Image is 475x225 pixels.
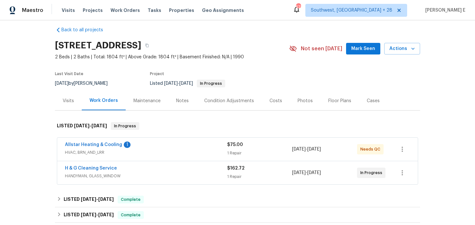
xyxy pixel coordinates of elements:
[62,7,75,14] span: Visits
[65,142,122,147] a: Allstar Heating & Cooling
[55,207,420,223] div: LISTED [DATE]-[DATE]Complete
[64,211,114,219] h6: LISTED
[55,27,117,33] a: Back to all projects
[81,197,114,201] span: -
[351,45,375,53] span: Mark Seen
[65,173,227,179] span: HANDYMAN, GLASS_WINDOW
[55,72,83,76] span: Last Visit Date
[292,170,321,176] span: -
[307,147,321,152] span: [DATE]
[150,72,164,76] span: Project
[204,98,254,104] div: Condition Adjustments
[74,123,107,128] span: -
[150,81,225,86] span: Listed
[384,43,420,55] button: Actions
[296,4,301,10] div: 571
[301,45,342,52] span: Not seen [DATE]
[63,98,74,104] div: Visits
[55,116,420,136] div: LISTED [DATE]-[DATE]In Progress
[307,171,321,175] span: [DATE]
[65,166,117,171] a: H & G Cleaning Service
[179,81,193,86] span: [DATE]
[202,7,244,14] span: Geo Assignments
[389,45,415,53] span: Actions
[83,7,103,14] span: Projects
[360,170,385,176] span: In Progress
[292,146,321,152] span: -
[227,173,292,180] div: 1 Repair
[81,197,96,201] span: [DATE]
[148,8,161,13] span: Tasks
[141,40,153,51] button: Copy Address
[164,81,178,86] span: [DATE]
[292,171,306,175] span: [DATE]
[57,122,107,130] h6: LISTED
[81,212,114,217] span: -
[55,192,420,207] div: LISTED [DATE]-[DATE]Complete
[124,142,131,148] div: 1
[164,81,193,86] span: -
[292,147,306,152] span: [DATE]
[197,82,225,85] span: In Progress
[118,212,143,218] span: Complete
[328,98,351,104] div: Floor Plans
[227,142,243,147] span: $75.00
[227,150,292,156] div: 1 Repair
[298,98,313,104] div: Photos
[22,7,43,14] span: Maestro
[423,7,465,14] span: [PERSON_NAME] E
[346,43,380,55] button: Mark Seen
[176,98,189,104] div: Notes
[55,81,69,86] span: [DATE]
[227,166,245,171] span: $162.72
[118,196,143,203] span: Complete
[360,146,383,152] span: Needs QC
[90,97,118,104] div: Work Orders
[98,197,114,201] span: [DATE]
[111,7,140,14] span: Work Orders
[98,212,114,217] span: [DATE]
[55,54,289,60] span: 2 Beds | 2 Baths | Total: 1804 ft² | Above Grade: 1804 ft² | Basement Finished: N/A | 1990
[81,212,96,217] span: [DATE]
[55,80,115,87] div: by [PERSON_NAME]
[74,123,90,128] span: [DATE]
[269,98,282,104] div: Costs
[91,123,107,128] span: [DATE]
[311,7,392,14] span: Southwest, [GEOGRAPHIC_DATA] + 28
[367,98,380,104] div: Cases
[55,42,141,49] h2: [STREET_ADDRESS]
[111,123,139,129] span: In Progress
[65,149,227,156] span: HVAC, BRN_AND_LRR
[133,98,161,104] div: Maintenance
[64,196,114,203] h6: LISTED
[169,7,194,14] span: Properties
